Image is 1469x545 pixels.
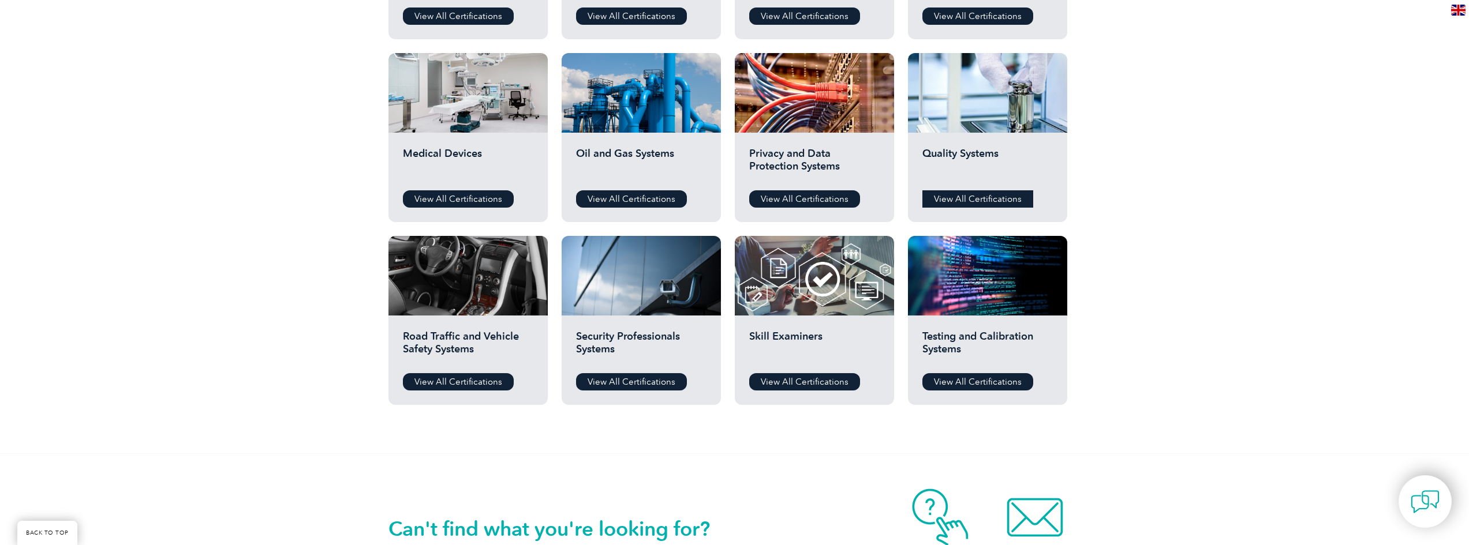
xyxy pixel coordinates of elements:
[922,7,1033,25] a: View All Certifications
[749,330,880,364] h2: Skill Examiners
[922,147,1053,182] h2: Quality Systems
[1411,487,1440,516] img: contact-chat.png
[749,147,880,182] h2: Privacy and Data Protection Systems
[17,521,77,545] a: BACK TO TOP
[576,7,687,25] a: View All Certifications
[403,190,514,208] a: View All Certifications
[403,330,533,364] h2: Road Traffic and Vehicle Safety Systems
[403,7,514,25] a: View All Certifications
[922,330,1053,364] h2: Testing and Calibration Systems
[576,330,707,364] h2: Security Professionals Systems
[922,373,1033,390] a: View All Certifications
[403,373,514,390] a: View All Certifications
[576,190,687,208] a: View All Certifications
[749,373,860,390] a: View All Certifications
[576,147,707,182] h2: Oil and Gas Systems
[403,147,533,182] h2: Medical Devices
[922,190,1033,208] a: View All Certifications
[1451,5,1466,16] img: en
[388,520,735,538] h2: Can't find what you're looking for?
[749,190,860,208] a: View All Certifications
[749,7,860,25] a: View All Certifications
[576,373,687,390] a: View All Certifications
